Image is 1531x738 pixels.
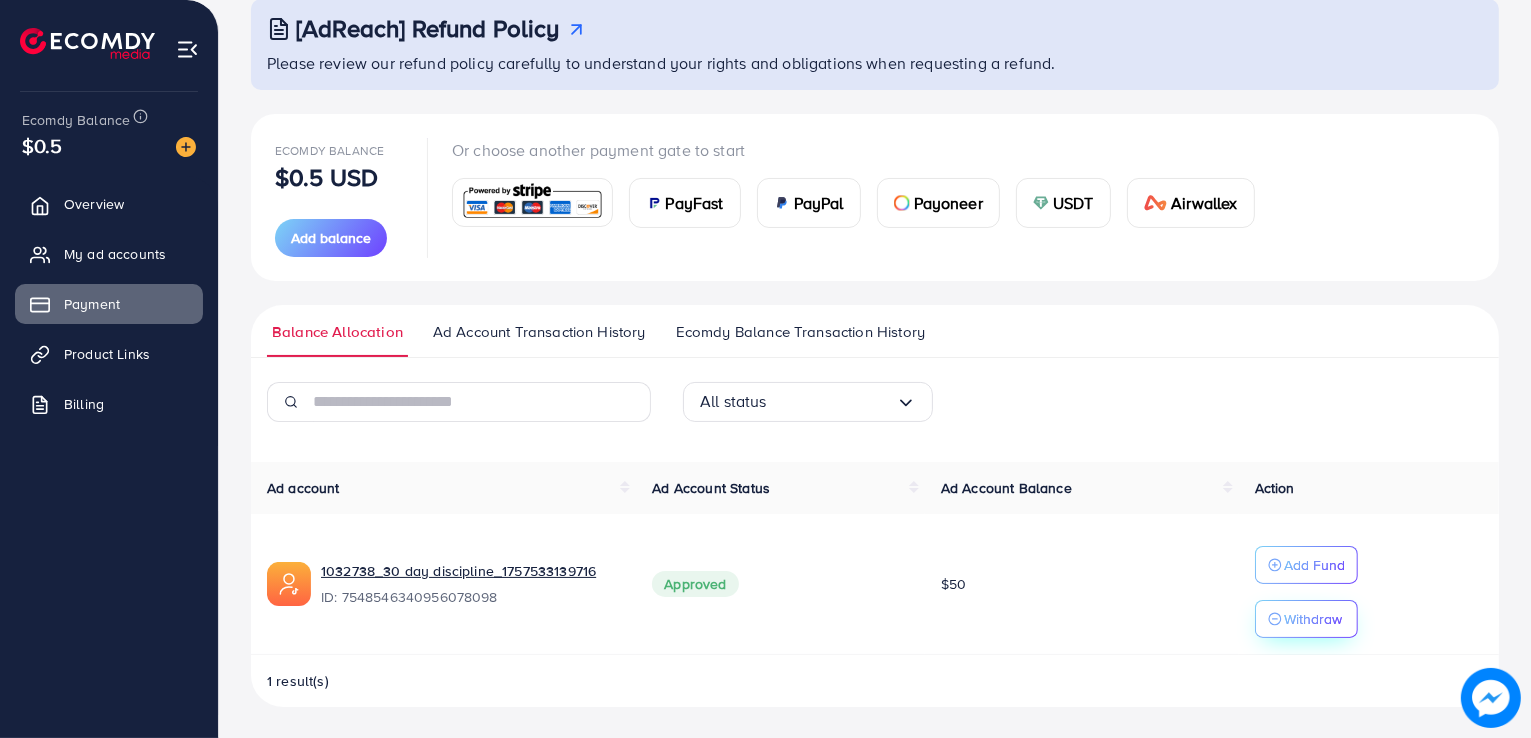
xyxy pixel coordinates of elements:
[700,386,767,417] span: All status
[894,195,910,211] img: card
[176,38,199,61] img: menu
[877,178,1000,228] a: cardPayoneer
[433,321,646,343] span: Ad Account Transaction History
[1144,195,1168,211] img: card
[452,138,1271,162] p: Or choose another payment gate to start
[774,195,790,211] img: card
[1127,178,1255,228] a: cardAirwallex
[683,382,933,422] div: Search for option
[272,321,403,343] span: Balance Allocation
[64,294,120,314] span: Payment
[1255,546,1358,584] button: Add Fund
[275,219,387,257] button: Add balance
[1033,195,1049,211] img: card
[757,178,861,228] a: cardPayPal
[1171,191,1237,215] span: Airwallex
[1284,607,1342,631] p: Withdraw
[15,384,203,424] a: Billing
[767,386,896,417] input: Search for option
[452,178,613,227] a: card
[666,191,724,215] span: PayFast
[629,178,741,228] a: cardPayFast
[1016,178,1111,228] a: cardUSDT
[1255,600,1358,638] button: Withdraw
[941,574,966,594] span: $50
[296,14,560,43] h3: [AdReach] Refund Policy
[914,191,983,215] span: Payoneer
[1461,668,1521,728] img: image
[1255,478,1295,498] span: Action
[794,191,844,215] span: PayPal
[1284,553,1345,577] p: Add Fund
[64,394,104,414] span: Billing
[459,181,606,224] img: card
[267,562,311,606] img: ic-ads-acc.e4c84228.svg
[267,478,340,498] span: Ad account
[652,478,770,498] span: Ad Account Status
[275,165,378,189] p: $0.5 USD
[321,587,620,607] span: ID: 7548546340956078098
[321,561,620,607] div: <span class='underline'>1032738_30 day discipline_1757533139716</span></br>7548546340956078098
[291,228,371,248] span: Add balance
[176,137,196,157] img: image
[64,244,166,264] span: My ad accounts
[1053,191,1094,215] span: USDT
[20,28,155,59] img: logo
[15,334,203,374] a: Product Links
[22,131,63,160] span: $0.5
[15,184,203,224] a: Overview
[15,234,203,274] a: My ad accounts
[652,571,738,597] span: Approved
[267,671,329,691] span: 1 result(s)
[941,478,1072,498] span: Ad Account Balance
[275,142,384,159] span: Ecomdy Balance
[64,194,124,214] span: Overview
[64,344,150,364] span: Product Links
[15,284,203,324] a: Payment
[676,321,925,343] span: Ecomdy Balance Transaction History
[321,561,620,581] a: 1032738_30 day discipline_1757533139716
[267,51,1487,75] p: Please review our refund policy carefully to understand your rights and obligations when requesti...
[22,110,130,130] span: Ecomdy Balance
[646,195,662,211] img: card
